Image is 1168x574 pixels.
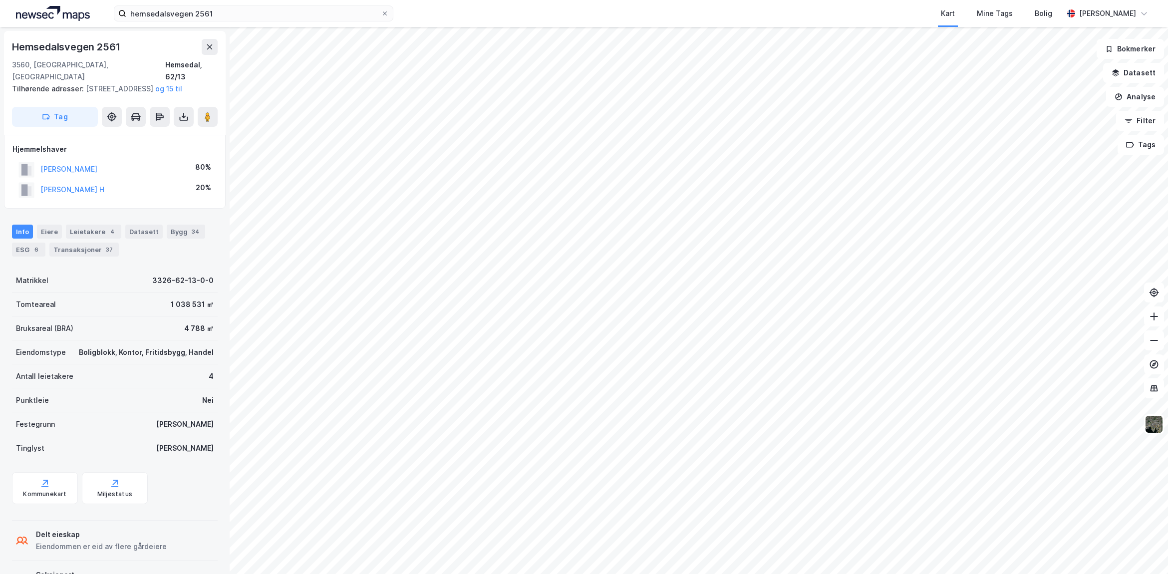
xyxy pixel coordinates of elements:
[196,182,211,194] div: 20%
[12,107,98,127] button: Tag
[1118,526,1168,574] iframe: Chat Widget
[156,442,214,454] div: [PERSON_NAME]
[1145,415,1164,434] img: 9k=
[171,298,214,310] div: 1 038 531 ㎡
[977,7,1013,19] div: Mine Tags
[184,322,214,334] div: 4 788 ㎡
[16,442,44,454] div: Tinglyst
[97,490,132,498] div: Miljøstatus
[126,6,381,21] input: Søk på adresse, matrikkel, gårdeiere, leietakere eller personer
[23,490,66,498] div: Kommunekart
[36,541,167,553] div: Eiendommen er eid av flere gårdeiere
[79,346,214,358] div: Boligblokk, Kontor, Fritidsbygg, Handel
[1118,526,1168,574] div: Kontrollprogram for chat
[16,322,73,334] div: Bruksareal (BRA)
[31,245,41,255] div: 6
[104,245,115,255] div: 37
[1116,111,1164,131] button: Filter
[1118,135,1164,155] button: Tags
[125,225,163,239] div: Datasett
[16,394,49,406] div: Punktleie
[12,84,86,93] span: Tilhørende adresser:
[1097,39,1164,59] button: Bokmerker
[36,529,167,541] div: Delt eieskap
[16,298,56,310] div: Tomteareal
[941,7,955,19] div: Kart
[12,225,33,239] div: Info
[66,225,121,239] div: Leietakere
[16,6,90,21] img: logo.a4113a55bc3d86da70a041830d287a7e.svg
[202,394,214,406] div: Nei
[16,418,55,430] div: Festegrunn
[1035,7,1052,19] div: Bolig
[1106,87,1164,107] button: Analyse
[165,59,218,83] div: Hemsedal, 62/13
[152,275,214,287] div: 3326-62-13-0-0
[16,346,66,358] div: Eiendomstype
[190,227,201,237] div: 34
[37,225,62,239] div: Eiere
[12,243,45,257] div: ESG
[16,275,48,287] div: Matrikkel
[195,161,211,173] div: 80%
[16,370,73,382] div: Antall leietakere
[209,370,214,382] div: 4
[12,143,217,155] div: Hjemmelshaver
[167,225,205,239] div: Bygg
[107,227,117,237] div: 4
[1079,7,1136,19] div: [PERSON_NAME]
[156,418,214,430] div: [PERSON_NAME]
[12,59,165,83] div: 3560, [GEOGRAPHIC_DATA], [GEOGRAPHIC_DATA]
[49,243,119,257] div: Transaksjoner
[12,83,210,95] div: [STREET_ADDRESS]
[12,39,122,55] div: Hemsedalsvegen 2561
[1103,63,1164,83] button: Datasett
